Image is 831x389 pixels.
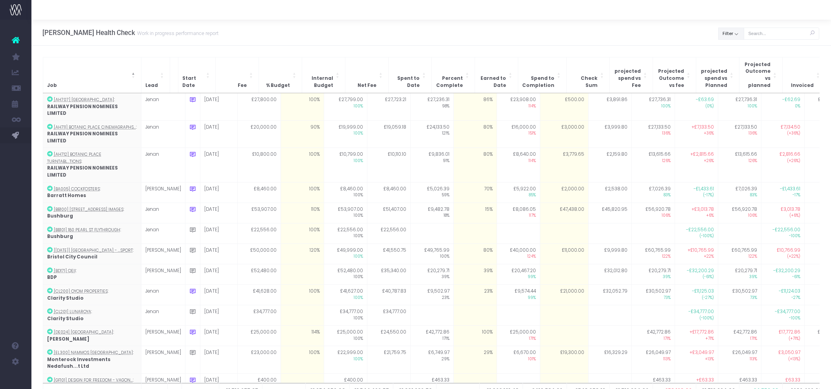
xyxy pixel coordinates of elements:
span: (0%) [679,103,714,109]
td: £20,279.71 [718,264,761,284]
td: £21,000.00 [540,285,588,305]
span: 100% [328,103,363,109]
span: -£62.69 [782,96,800,103]
td: £6,749.97 [410,346,453,374]
td: £60,765.99 [718,243,761,264]
td: [DATE] [200,285,237,305]
td: £52,480.00 [324,264,367,284]
td: Jenan [141,93,185,120]
th: Check Sum: Activate to sort: Activate to sort [567,57,610,93]
td: £27,133.50 [718,120,761,148]
abbr: [BB101] 180 Pearl St Flythrough [54,227,120,233]
td: 23% [453,285,497,305]
td: £8,086.05 [497,203,540,223]
span: 151% [501,131,536,136]
strong: BDP [47,274,57,280]
td: £3,000.00 [540,120,588,148]
td: Jenan [141,148,185,182]
td: £24,550.00 [367,326,410,346]
span: (-61%) [679,274,714,280]
td: £9,999.80 [588,243,631,264]
span: (+36%) [765,131,800,136]
td: 90% [281,120,324,148]
td: [PERSON_NAME] [141,326,185,346]
abbr: [BB100] 180 Pearl St Images [54,206,123,212]
td: : [43,148,141,182]
td: £11,000.00 [540,243,588,264]
span: 91% [415,158,449,164]
td: 110% [281,203,324,223]
span: Fee [238,82,247,89]
span: 85% [501,192,536,198]
td: 114% [281,326,324,346]
th: Fee: Activate to sort: Activate to sort [216,57,259,93]
th: Lead: Activate to sort: Activate to sort [141,57,170,93]
th: Net Fee: Activate to sort: Activate to sort [345,57,389,93]
td: £20,467.20 [497,264,540,284]
td: £20,000.00 [237,120,281,148]
span: Invoiced [791,82,814,89]
td: £10,110.10 [367,148,410,182]
abbr: [CL200] Oyom Properties [54,288,108,294]
span: Earned to Date [479,75,506,89]
span: 126% [636,158,671,164]
span: +£7,133.50 [692,124,714,131]
th: Invoiced: Activate to sort: Activate to sort [783,57,826,93]
td: [PERSON_NAME] [141,264,185,284]
td: 100% [281,285,324,305]
strong: Bushburg [47,233,73,240]
td: £3,891.86 [588,93,631,120]
span: +36% [679,131,714,136]
td: [DATE] [200,93,237,120]
td: £5,026.39 [410,182,453,203]
td: £20,279.71 [631,264,675,284]
td: £42,772.86 [631,326,675,346]
td: 80% [453,243,497,264]
span: 100% [722,103,757,109]
th: Job: Activate to invert sorting: Activate to invert sorting [43,57,141,93]
td: £23,000.00 [237,346,281,374]
td: £22,556.00 [367,223,410,243]
td: 70% [453,182,497,203]
td: £9,574.44 [497,285,540,305]
span: projected spend vs Fee [614,68,641,89]
th: Spent to Date: Activate to sort: Activate to sort [389,57,432,93]
td: £41,627.00 [324,285,367,305]
td: : [43,93,141,120]
td: £8,460.00 [324,182,367,203]
td: [DATE] [200,120,237,148]
td: £26,049.97 [631,346,675,374]
th: Projected Outcome vs fee: Activate to sort: Activate to sort [653,57,696,93]
th: projected spend vs Planned: Activate to sort: Activate to sort [696,57,739,93]
td: £32,012.80 [588,264,631,284]
abbr: [AH711] Botanic Place Cinemagraphs [54,124,136,130]
span: £3,013.78 [781,206,800,213]
td: 100% [281,148,324,182]
span: -£63.69 [696,96,714,103]
td: £6,670.00 [497,346,540,374]
span: 98% [415,103,449,109]
td: £53,907.00 [237,203,281,223]
span: 18% [415,213,449,219]
td: £13,615.66 [718,148,761,182]
span: -£11,125.03 [692,288,714,295]
span: Check Sum [571,75,598,89]
td: £22,556.00 [324,223,367,243]
td: [DATE] [200,203,237,223]
span: Net Fee [358,82,376,89]
td: £41,628.00 [237,285,281,305]
abbr: [BA005] Cockfosters [54,186,100,192]
span: 100% [328,233,363,239]
strong: RAILWAY PENSION NOMINEES LIMITED [47,103,118,117]
td: : [43,346,141,374]
td: £19,300.00 [540,346,588,374]
td: £27,800.00 [237,93,281,120]
td: £7,026.39 [631,182,675,203]
td: £56,920.78 [631,203,675,223]
td: £8,640.00 [497,148,540,182]
span: -£32,200.29 [687,267,714,275]
td: £42,772.86 [410,326,453,346]
td: [PERSON_NAME] [141,346,185,374]
strong: Bushburg [47,213,73,219]
td: £8,460.00 [367,182,410,203]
